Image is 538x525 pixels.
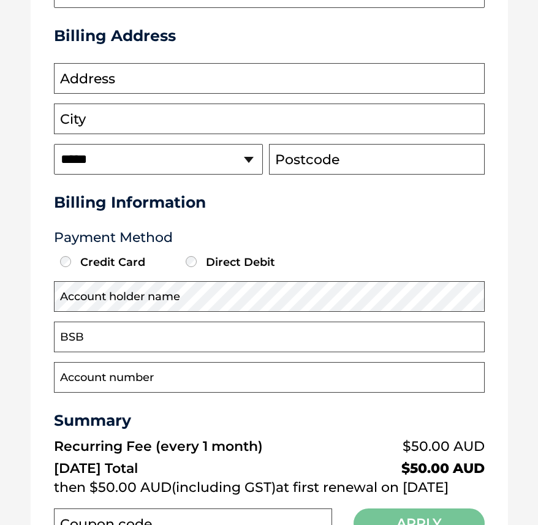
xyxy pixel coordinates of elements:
td: [DATE] Total [54,458,360,477]
h3: Payment Method [54,230,485,246]
label: Postcode [275,152,339,168]
label: Account holder name [60,289,180,305]
span: (including GST) [172,479,276,496]
h3: Billing Address [54,26,485,45]
td: $50.00 AUD [360,458,485,477]
h3: Summary [54,411,485,429]
td: Recurring Fee (every 1 month) [54,436,360,458]
label: City [60,111,86,127]
label: Address [60,71,115,87]
label: Account number [60,370,154,386]
h3: Billing Information [54,193,485,211]
input: Credit Card [60,256,71,267]
td: $50.00 AUD [360,436,485,458]
label: Credit Card [57,255,180,269]
label: BSB [60,330,84,346]
td: then $50.00 AUD at first renewal on [DATE] [54,477,485,499]
label: Direct Debit [183,255,306,269]
input: Direct Debit [186,256,197,267]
